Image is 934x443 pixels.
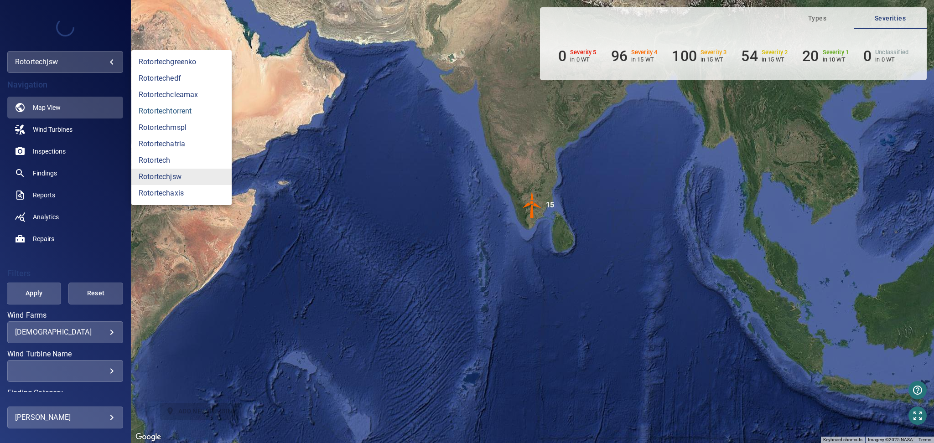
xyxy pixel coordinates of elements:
[131,87,232,103] a: rotortechcleamax
[131,169,232,185] a: rotortechjsw
[131,152,232,169] a: rotortech
[131,136,232,152] a: rotortechatria
[131,119,232,136] a: rotortechmspl
[131,103,232,119] a: rotortechtorrent
[131,185,232,201] a: rotortechaxis
[131,54,232,70] a: rotortechgreenko
[131,70,232,87] a: rotortechedf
